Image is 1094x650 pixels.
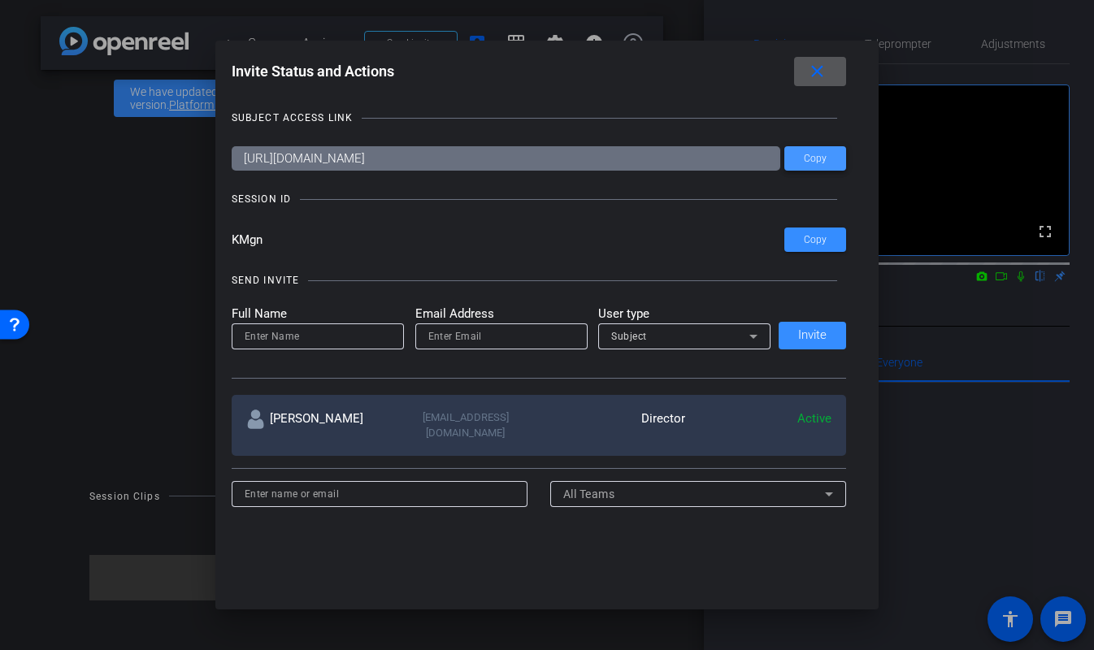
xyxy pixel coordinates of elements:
openreel-title-line: SUBJECT ACCESS LINK [232,110,847,126]
mat-icon: close [807,62,827,82]
span: Copy [804,234,827,246]
div: [EMAIL_ADDRESS][DOMAIN_NAME] [393,409,539,441]
div: SEND INVITE [232,272,299,288]
mat-label: Full Name [232,305,404,323]
mat-label: Email Address [415,305,588,323]
div: [PERSON_NAME] [246,409,393,441]
div: SUBJECT ACCESS LINK [232,110,353,126]
input: Enter name or email [245,484,515,504]
div: Director [539,409,685,441]
button: Copy [784,227,846,252]
mat-label: User type [598,305,771,323]
input: Enter Name [245,327,391,346]
openreel-title-line: SESSION ID [232,191,847,207]
span: Copy [804,153,827,165]
input: Enter Email [428,327,575,346]
openreel-title-line: SEND INVITE [232,272,847,288]
button: Copy [784,146,846,171]
span: Subject [611,331,647,342]
span: Active [797,411,831,426]
div: SESSION ID [232,191,291,207]
div: Invite Status and Actions [232,57,847,86]
span: All Teams [563,487,615,500]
